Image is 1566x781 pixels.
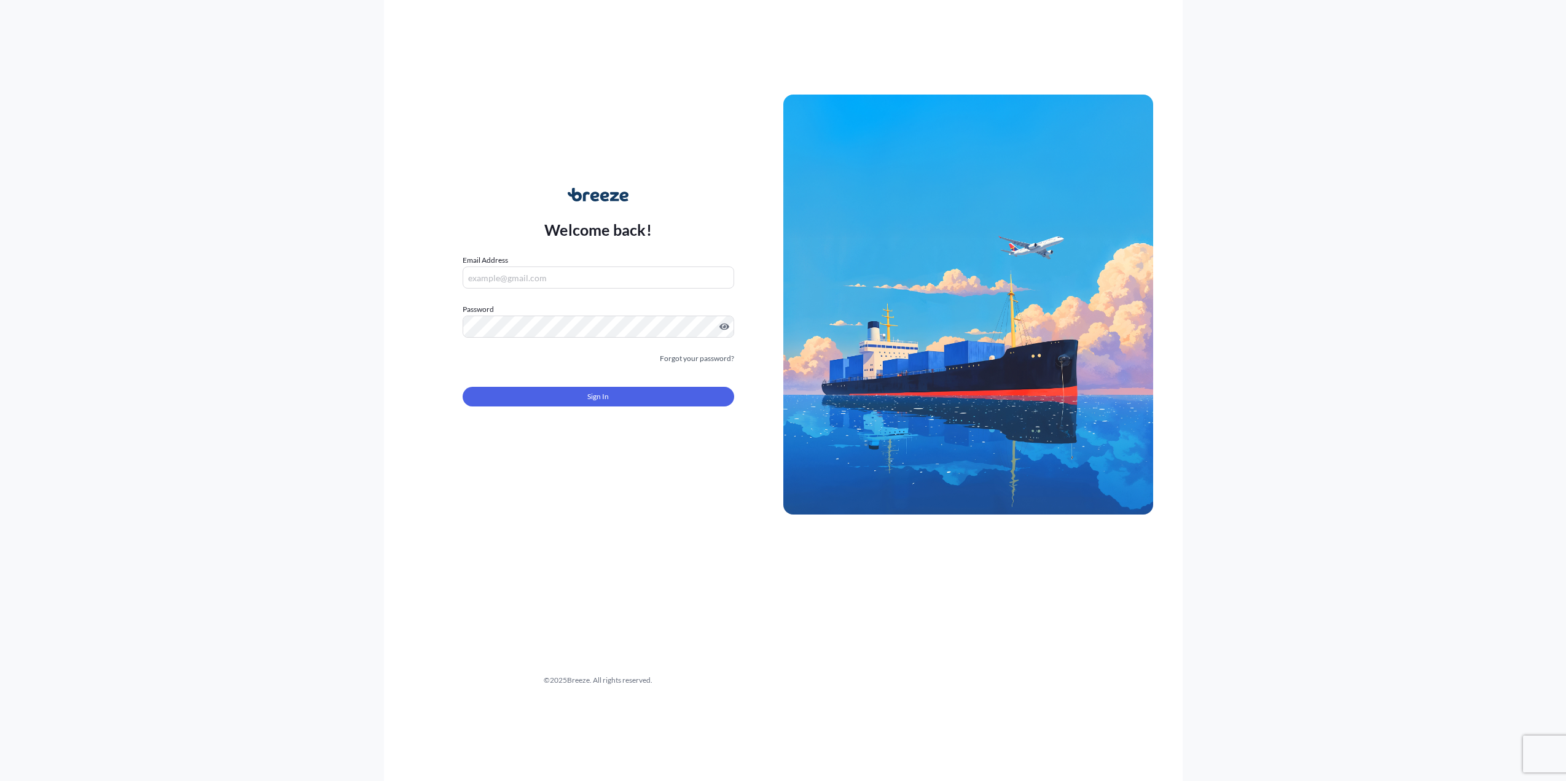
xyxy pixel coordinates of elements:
[463,387,734,406] button: Sign In
[587,390,609,403] span: Sign In
[463,254,508,266] label: Email Address
[719,322,729,332] button: Show password
[413,674,783,686] div: © 2025 Breeze. All rights reserved.
[463,266,734,289] input: example@gmail.com
[783,95,1153,515] img: Ship illustration
[660,352,734,365] a: Forgot your password?
[463,303,734,316] label: Password
[544,220,652,239] p: Welcome back!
